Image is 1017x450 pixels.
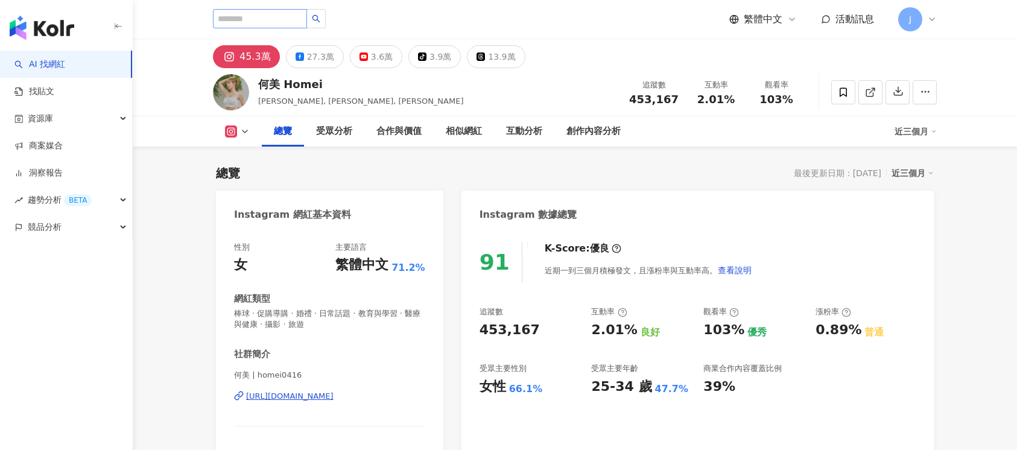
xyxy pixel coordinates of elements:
[545,258,752,282] div: 近期一到三個月積極發文，且漲粉率與互動率高。
[391,261,425,274] span: 71.2%
[591,321,637,340] div: 2.01%
[747,326,767,339] div: 優秀
[28,214,62,241] span: 競品分析
[545,242,621,255] div: K-Score :
[350,45,402,68] button: 3.6萬
[234,256,247,274] div: 女
[14,59,65,71] a: searchAI 找網紅
[64,194,92,206] div: BETA
[480,208,577,221] div: Instagram 數據總覽
[467,45,525,68] button: 13.9萬
[371,48,393,65] div: 3.6萬
[816,306,851,317] div: 漲粉率
[480,250,510,274] div: 91
[335,256,388,274] div: 繁體中文
[234,293,270,305] div: 網紅類型
[703,363,782,374] div: 商業合作內容覆蓋比例
[14,140,63,152] a: 商案媒合
[246,391,334,402] div: [URL][DOMAIN_NAME]
[234,308,425,330] span: 棒球 · 促購導購 · 婚禮 · 日常話題 · 教育與學習 · 醫療與健康 · 攝影 · 旅遊
[566,124,621,139] div: 創作內容分析
[718,265,752,275] span: 查看說明
[480,378,506,396] div: 女性
[693,79,739,91] div: 互動率
[376,124,422,139] div: 合作與價值
[216,165,240,182] div: 總覽
[213,74,249,110] img: KOL Avatar
[703,306,739,317] div: 觀看率
[488,48,515,65] div: 13.9萬
[509,382,543,396] div: 66.1%
[794,168,881,178] div: 最後更新日期：[DATE]
[591,378,651,396] div: 25-34 歲
[480,321,540,340] div: 453,167
[312,14,320,23] span: search
[591,306,627,317] div: 互動率
[703,321,744,340] div: 103%
[258,77,464,92] div: 何美 Homei
[591,363,638,374] div: 受眾主要年齡
[234,208,351,221] div: Instagram 網紅基本資料
[239,48,271,65] div: 45.3萬
[590,242,609,255] div: 優良
[759,93,793,106] span: 103%
[316,124,352,139] div: 受眾分析
[429,48,451,65] div: 3.9萬
[14,196,23,204] span: rise
[213,45,280,68] button: 45.3萬
[14,86,54,98] a: 找貼文
[14,167,63,179] a: 洞察報告
[641,326,660,339] div: 良好
[28,186,92,214] span: 趨勢分析
[816,321,861,340] div: 0.89%
[408,45,461,68] button: 3.9萬
[446,124,482,139] div: 相似網紅
[697,93,735,106] span: 2.01%
[629,79,679,91] div: 追蹤數
[234,391,425,402] a: [URL][DOMAIN_NAME]
[909,13,911,26] span: J
[895,122,937,141] div: 近三個月
[864,326,884,339] div: 普通
[234,370,425,381] span: 何美 | homei0416
[480,363,527,374] div: 受眾主要性別
[335,242,367,253] div: 主要語言
[234,348,270,361] div: 社群簡介
[744,13,782,26] span: 繁體中文
[28,105,53,132] span: 資源庫
[286,45,344,68] button: 27.3萬
[506,124,542,139] div: 互動分析
[307,48,334,65] div: 27.3萬
[835,13,874,25] span: 活動訊息
[10,16,74,40] img: logo
[753,79,799,91] div: 觀看率
[629,93,679,106] span: 453,167
[892,165,934,181] div: 近三個月
[234,242,250,253] div: 性別
[717,258,752,282] button: 查看說明
[258,97,464,106] span: [PERSON_NAME], [PERSON_NAME], [PERSON_NAME]
[655,382,689,396] div: 47.7%
[274,124,292,139] div: 總覽
[703,378,735,396] div: 39%
[480,306,503,317] div: 追蹤數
